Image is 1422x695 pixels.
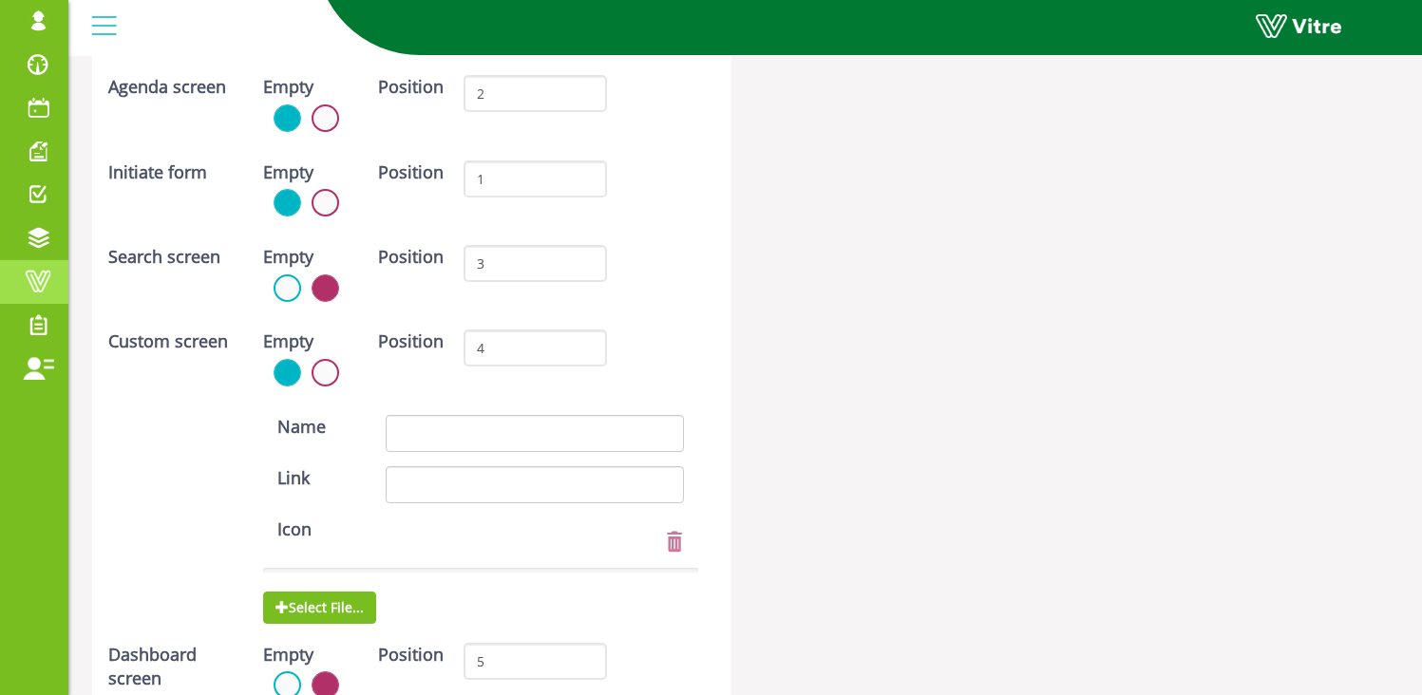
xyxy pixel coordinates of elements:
label: Position [378,160,435,185]
label: Empty [263,329,313,354]
label: Empty [263,160,313,185]
label: Empty [263,75,313,100]
span: Select File... [263,592,376,624]
label: Position [378,329,435,354]
label: Position [378,643,435,667]
label: Icon [277,517,312,542]
label: Initiate form [108,160,207,185]
label: Position [378,245,435,270]
label: Dashboard screen [108,643,235,691]
label: Custom screen [108,329,228,354]
label: Position [378,75,435,100]
label: Agenda screen [108,75,226,100]
label: Empty [263,245,313,270]
label: Empty [263,643,313,667]
label: Link [277,466,310,491]
label: Name [277,415,326,440]
label: Search screen [108,245,220,270]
